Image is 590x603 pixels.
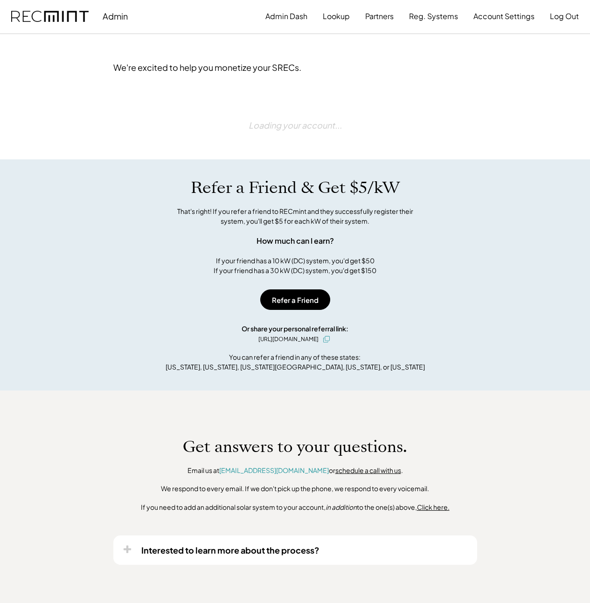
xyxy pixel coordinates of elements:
[417,503,450,511] u: Click here.
[214,256,376,275] div: If your friend has a 10 kW (DC) system, you'd get $50 If your friend has a 30 kW (DC) system, you...
[141,503,450,512] div: If you need to add an additional solar system to your account, to the one(s) above,
[260,289,330,310] button: Refer a Friend
[103,11,128,21] div: Admin
[11,11,89,22] img: recmint-logotype%403x.png
[326,503,357,511] em: in addition
[166,352,425,372] div: You can refer a friend in any of these states: [US_STATE], [US_STATE], [US_STATE][GEOGRAPHIC_DATA...
[113,62,301,73] div: We're excited to help you monetize your SRECs.
[265,7,307,26] button: Admin Dash
[242,324,348,334] div: Or share your personal referral link:
[550,7,579,26] button: Log Out
[191,178,400,198] h1: Refer a Friend & Get $5/kW
[219,466,329,474] a: [EMAIL_ADDRESS][DOMAIN_NAME]
[161,484,429,493] div: We respond to every email. If we don't pick up the phone, we respond to every voicemail.
[249,96,342,154] div: Loading your account...
[323,7,350,26] button: Lookup
[183,437,407,457] h1: Get answers to your questions.
[257,235,334,247] div: How much can I earn?
[141,545,319,555] div: Interested to learn more about the process?
[473,7,534,26] button: Account Settings
[187,466,403,475] div: Email us at or .
[335,466,401,474] a: schedule a call with us
[365,7,394,26] button: Partners
[167,206,423,226] div: That's right! If you refer a friend to RECmint and they successfully register their system, you'l...
[409,7,458,26] button: Reg. Systems
[258,335,319,343] div: [URL][DOMAIN_NAME]
[321,334,332,345] button: click to copy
